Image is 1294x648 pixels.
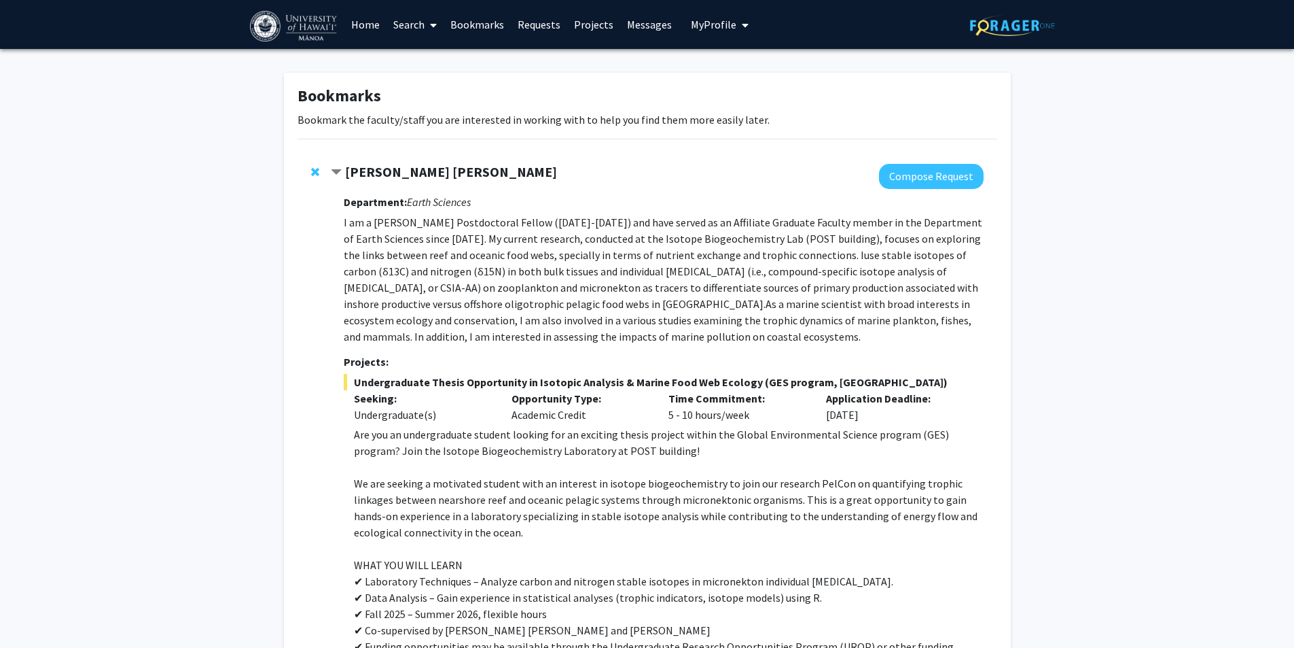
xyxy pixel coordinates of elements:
p: Opportunity Type: [511,390,649,407]
div: Academic Credit [501,390,659,423]
strong: Department: [344,195,407,209]
span: Undergraduate Thesis Opportunity in Isotopic Analysis & Marine Food Web Ecology (GES program, [GE... [344,374,983,390]
span: As a marine scientist with broad interests in ecosystem ecology and conservation, I am also invol... [344,297,971,343]
span: My Profile [691,18,736,31]
strong: Projects: [344,355,389,369]
div: 5 - 10 hours/week [658,390,816,423]
a: Requests [511,1,567,48]
p: ✔ Data Analysis – Gain experience in statistical analyses (trophic indicators, isotope models) us... [354,590,983,606]
p: Seeking: [354,390,491,407]
p: Bookmark the faculty/staff you are interested in working with to help you find them more easily l... [298,112,997,128]
p: ✔ Co-supervised by [PERSON_NAME] [PERSON_NAME] and [PERSON_NAME] [354,622,983,638]
a: Projects [567,1,620,48]
a: Bookmarks [444,1,511,48]
p: WHAT YOU WILL LEARN [354,557,983,573]
a: Search [387,1,444,48]
p: ✔ Fall 2025 – Summer 2026, flexible hours [354,606,983,622]
span: Remove Rita Garcia Seoane from bookmarks [311,167,319,177]
img: University of Hawaiʻi at Mānoa Logo [250,11,340,41]
p: Are you an undergraduate student looking for an exciting thesis project within the Global Environ... [354,426,983,459]
h1: Bookmarks [298,86,997,106]
div: Undergraduate(s) [354,407,491,423]
p: We are seeking a motivated student with an interest in isotope biogeochemistry to join our resear... [354,475,983,541]
div: [DATE] [816,390,973,423]
span: I am a [PERSON_NAME] Postdoctoral Fellow ([DATE]-[DATE]) and have served as an Affiliate Graduate... [344,216,982,262]
button: Compose Request to Rita Garcia Seoane [879,164,984,189]
p: ✔ Laboratory Techniques – Analyze carbon and nitrogen stable isotopes in micronekton individual [... [354,573,983,590]
a: Messages [620,1,679,48]
p: Time Commitment: [668,390,806,407]
strong: [PERSON_NAME] [PERSON_NAME] [345,163,557,180]
span: Contract Rita Garcia Seoane Bookmark [331,167,342,178]
img: ForagerOne Logo [970,15,1055,36]
a: Home [344,1,387,48]
i: Earth Sciences [407,195,471,209]
p: Application Deadline: [826,390,963,407]
iframe: Chat [10,587,58,638]
span: use stable isotopes of carbon (δ13C) and nitrogen (δ15N) in both bulk tissues and individual [MED... [344,248,978,311]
